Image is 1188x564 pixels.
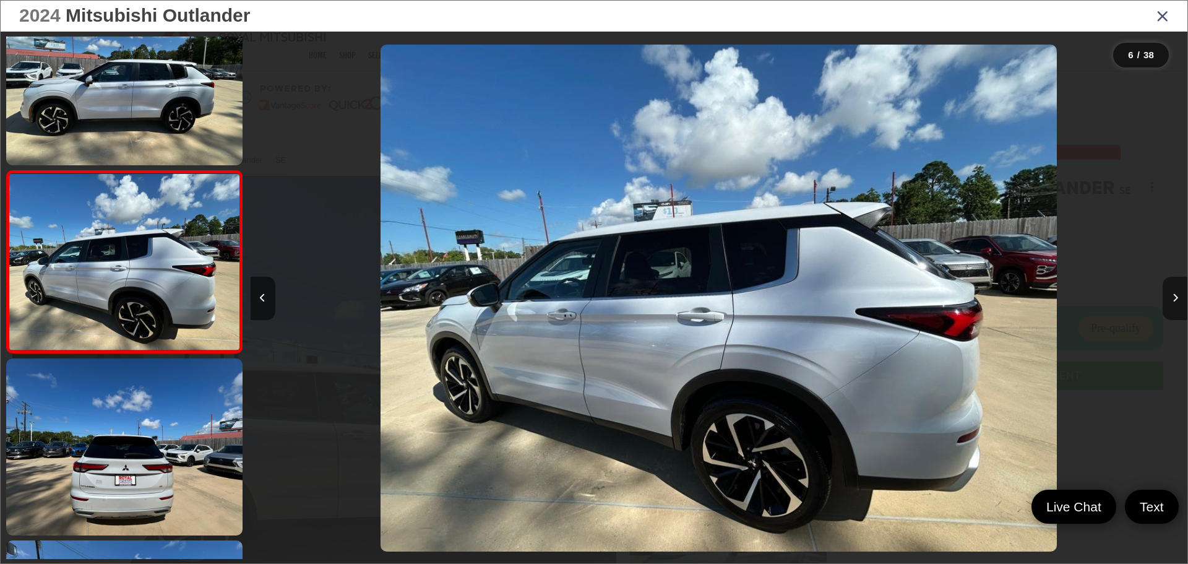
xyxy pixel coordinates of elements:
button: Next image [1163,277,1187,320]
img: 2024 Mitsubishi Outlander SE [7,174,241,350]
span: 2024 [19,5,61,25]
span: Live Chat [1040,498,1108,515]
img: 2024 Mitsubishi Outlander SE [4,357,244,537]
a: Live Chat [1031,490,1116,524]
div: 2024 Mitsubishi Outlander SE 5 [251,45,1187,552]
span: Mitsubishi Outlander [66,5,250,25]
span: 6 [1128,50,1133,60]
span: Text [1134,498,1170,515]
span: / [1136,51,1141,59]
button: Previous image [251,277,275,320]
span: 38 [1143,50,1154,60]
img: 2024 Mitsubishi Outlander SE [381,45,1057,552]
i: Close gallery [1156,7,1169,24]
a: Text [1125,490,1179,524]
